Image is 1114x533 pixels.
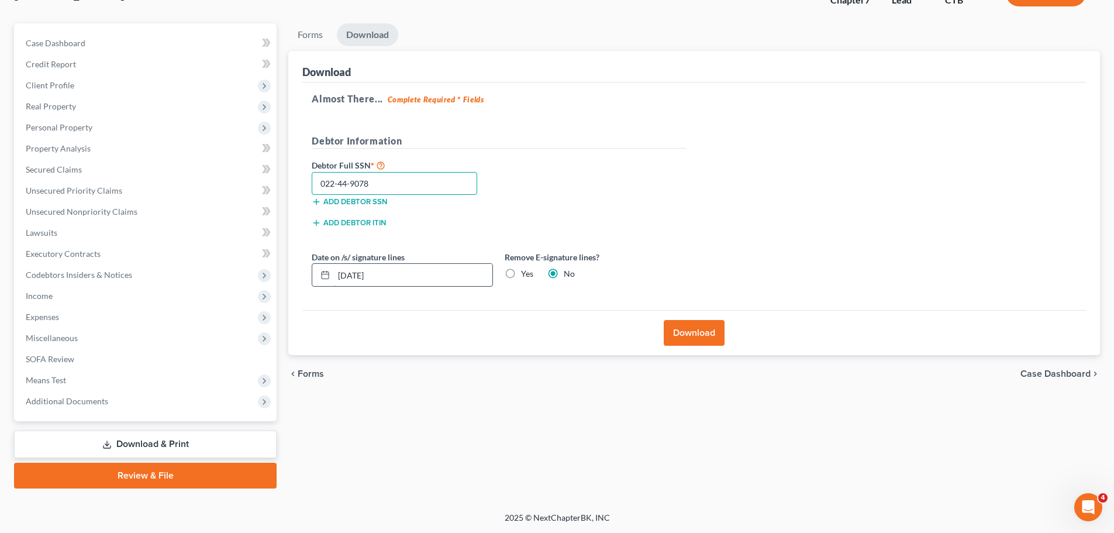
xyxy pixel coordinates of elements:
[26,228,57,238] span: Lawsuits
[26,164,82,174] span: Secured Claims
[26,122,92,132] span: Personal Property
[288,23,332,46] a: Forms
[298,369,324,379] span: Forms
[664,320,725,346] button: Download
[1098,493,1108,503] span: 4
[16,180,277,201] a: Unsecured Priority Claims
[26,101,76,111] span: Real Property
[312,197,387,207] button: Add debtor SSN
[26,80,74,90] span: Client Profile
[16,349,277,370] a: SOFA Review
[26,143,91,153] span: Property Analysis
[312,92,1077,106] h5: Almost There...
[288,369,340,379] button: chevron_left Forms
[16,138,277,159] a: Property Analysis
[16,159,277,180] a: Secured Claims
[337,23,398,46] a: Download
[26,38,85,48] span: Case Dashboard
[26,249,101,259] span: Executory Contracts
[26,59,76,69] span: Credit Report
[16,243,277,264] a: Executory Contracts
[224,512,891,533] div: 2025 © NextChapterBK, INC
[26,270,132,280] span: Codebtors Insiders & Notices
[26,207,137,216] span: Unsecured Nonpriority Claims
[26,291,53,301] span: Income
[26,312,59,322] span: Expenses
[312,134,686,149] h5: Debtor Information
[16,201,277,222] a: Unsecured Nonpriority Claims
[288,369,298,379] i: chevron_left
[26,375,66,385] span: Means Test
[312,251,405,263] label: Date on /s/ signature lines
[26,333,78,343] span: Miscellaneous
[505,251,686,263] label: Remove E-signature lines?
[388,95,484,104] strong: Complete Required * Fields
[334,264,492,286] input: MM/DD/YYYY
[14,463,277,489] a: Review & File
[312,218,386,228] button: Add debtor ITIN
[302,65,351,79] div: Download
[1074,493,1102,521] iframe: Intercom live chat
[1091,369,1100,379] i: chevron_right
[16,222,277,243] a: Lawsuits
[26,185,122,195] span: Unsecured Priority Claims
[306,158,499,172] label: Debtor Full SSN
[26,354,74,364] span: SOFA Review
[521,268,533,280] label: Yes
[564,268,575,280] label: No
[16,54,277,75] a: Credit Report
[1020,369,1091,379] span: Case Dashboard
[14,431,277,458] a: Download & Print
[1020,369,1100,379] a: Case Dashboard chevron_right
[312,172,477,195] input: XXX-XX-XXXX
[16,33,277,54] a: Case Dashboard
[26,396,108,406] span: Additional Documents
